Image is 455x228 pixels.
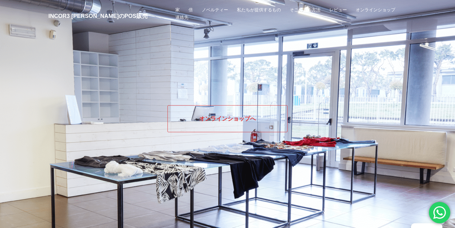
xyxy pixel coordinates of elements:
h2: INCOR3 [PERSON_NAME]のPOS販売 [48,12,162,21]
a: オンラインショップへ [167,105,288,132]
a: 私たちが提供するもの [237,6,281,14]
a: 家 [175,6,180,14]
a: 連絡先 [175,14,189,21]
div: Hai qualche domanda? Mandaci un Whatsapp [429,202,450,223]
a: ノベルティー [202,6,228,14]
a: レビュー [329,6,347,14]
a: オンラインショップ [356,6,395,14]
a: 倍 [189,6,193,14]
a: そこに着く方法 [290,6,321,14]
